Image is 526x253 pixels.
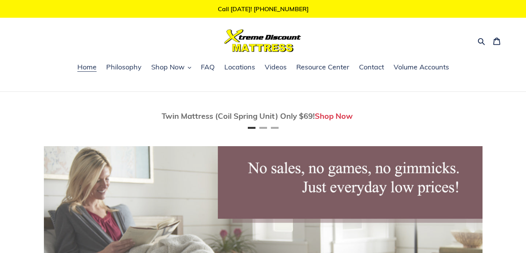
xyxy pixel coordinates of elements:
span: FAQ [201,62,215,72]
a: Contact [355,62,388,73]
a: Home [73,62,100,73]
span: Locations [224,62,255,72]
span: Videos [265,62,287,72]
button: Page 1 [248,127,255,129]
span: Resource Center [296,62,349,72]
button: Page 3 [271,127,279,129]
span: Shop Now [151,62,185,72]
a: Locations [220,62,259,73]
span: Contact [359,62,384,72]
button: Page 2 [259,127,267,129]
button: Shop Now [147,62,195,73]
a: FAQ [197,62,219,73]
span: Philosophy [106,62,142,72]
span: Twin Mattress (Coil Spring Unit) Only $69! [162,111,315,121]
span: Volume Accounts [394,62,449,72]
a: Videos [261,62,291,73]
a: Volume Accounts [390,62,453,73]
a: Resource Center [292,62,353,73]
span: Home [77,62,97,72]
img: Xtreme Discount Mattress [224,29,301,52]
a: Shop Now [315,111,353,121]
a: Philosophy [102,62,145,73]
